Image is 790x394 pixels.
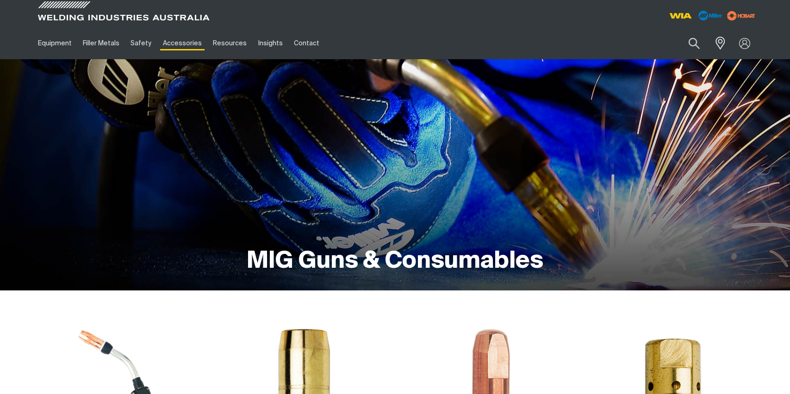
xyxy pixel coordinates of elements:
a: Equipment [32,27,77,59]
nav: Main [32,27,577,59]
a: Filler Metals [77,27,125,59]
a: Resources [207,27,252,59]
a: Contact [288,27,325,59]
input: Product name or item number... [666,32,709,54]
a: Accessories [157,27,207,59]
button: Search products [678,32,710,54]
img: miller [724,9,758,23]
a: Safety [125,27,157,59]
a: Insights [252,27,288,59]
h1: MIG Guns & Consumables [247,246,543,277]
